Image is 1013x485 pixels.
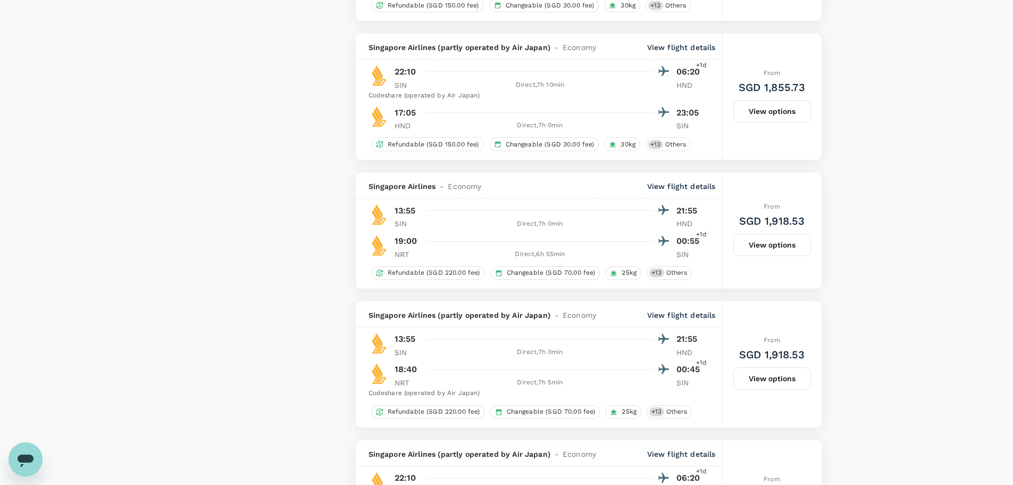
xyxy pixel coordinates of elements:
[696,466,707,477] span: +1d
[617,268,641,277] span: 25kg
[676,363,703,376] p: 00:45
[696,358,707,368] span: +1d
[395,249,421,260] p: NRT
[647,405,692,419] div: +13Others
[647,181,716,192] p: View flight details
[369,204,390,225] img: SQ
[739,346,805,363] h6: SGD 1,918.53
[764,336,780,344] span: From
[661,140,691,149] span: Others
[550,449,563,459] span: -
[733,100,811,122] button: View options
[661,1,691,10] span: Others
[676,235,703,248] p: 00:55
[490,405,600,419] div: Changeable (SGD 70.00 fee)
[395,106,416,119] p: 17:05
[503,268,600,277] span: Changeable (SGD 70.00 fee)
[395,363,417,376] p: 18:40
[395,218,421,229] p: SIN
[563,449,596,459] span: Economy
[647,449,716,459] p: View flight details
[371,137,484,151] div: Refundable (SGD 150.00 fee)
[649,268,664,277] span: + 13
[563,310,596,320] span: Economy
[501,1,599,10] span: Changeable (SGD 30.00 fee)
[369,106,390,127] img: SQ
[676,218,703,229] p: HND
[648,1,663,10] span: + 13
[739,79,806,96] h6: SGD 1,855.73
[395,347,421,358] p: SIN
[676,249,703,260] p: SIN
[395,65,416,78] p: 22:10
[764,69,780,77] span: From
[550,310,563,320] span: -
[764,475,780,483] span: From
[662,268,692,277] span: Others
[395,472,416,484] p: 22:10
[605,405,641,419] div: 25kg
[764,203,780,210] span: From
[395,120,421,131] p: HND
[676,377,703,388] p: SIN
[383,1,483,10] span: Refundable (SGD 150.00 fee)
[428,377,653,388] div: Direct , 7h 5min
[383,140,483,149] span: Refundable (SGD 150.00 fee)
[369,91,703,101] div: Codeshare (operated by Air Japan)
[605,266,641,280] div: 25kg
[503,407,600,416] span: Changeable (SGD 70.00 fee)
[550,42,563,53] span: -
[676,333,703,346] p: 21:55
[371,405,485,419] div: Refundable (SGD 220.00 fee)
[369,333,390,354] img: SQ
[428,219,653,229] div: Direct , 7h 0min
[369,181,436,192] span: Singapore Airlines
[436,181,448,192] span: -
[563,42,596,53] span: Economy
[369,449,550,459] span: Singapore Airlines (partly operated by Air Japan)
[676,204,703,217] p: 21:55
[646,137,691,151] div: +13Others
[369,235,390,256] img: SQ
[676,106,703,119] p: 23:05
[696,229,707,240] span: +1d
[648,140,663,149] span: + 13
[604,137,640,151] div: 30kg
[676,80,703,91] p: HND
[395,333,416,346] p: 13:55
[676,65,703,78] p: 06:20
[428,347,653,358] div: Direct , 7h 0min
[428,80,653,91] div: Direct , 7h 10min
[383,268,484,277] span: Refundable (SGD 220.00 fee)
[448,181,481,192] span: Economy
[371,266,485,280] div: Refundable (SGD 220.00 fee)
[501,140,599,149] span: Changeable (SGD 30.00 fee)
[662,407,692,416] span: Others
[369,65,390,86] img: SQ
[616,1,640,10] span: 30kg
[369,310,550,320] span: Singapore Airlines (partly operated by Air Japan)
[490,266,600,280] div: Changeable (SGD 70.00 fee)
[647,42,716,53] p: View flight details
[395,204,416,217] p: 13:55
[647,266,692,280] div: +13Others
[733,367,811,390] button: View options
[617,407,641,416] span: 25kg
[676,472,703,484] p: 06:20
[369,388,703,399] div: Codeshare (operated by Air Japan)
[676,120,703,131] p: SIN
[649,407,664,416] span: + 13
[369,363,390,384] img: SQ
[696,60,707,71] span: +1d
[395,377,421,388] p: NRT
[739,212,805,229] h6: SGD 1,918.53
[369,42,550,53] span: Singapore Airlines (partly operated by Air Japan)
[428,120,653,131] div: Direct , 7h 0min
[9,442,43,476] iframe: Button to launch messaging window
[647,310,716,320] p: View flight details
[428,249,653,260] div: Direct , 6h 55min
[383,407,484,416] span: Refundable (SGD 220.00 fee)
[616,140,640,149] span: 30kg
[395,80,421,91] p: SIN
[489,137,599,151] div: Changeable (SGD 30.00 fee)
